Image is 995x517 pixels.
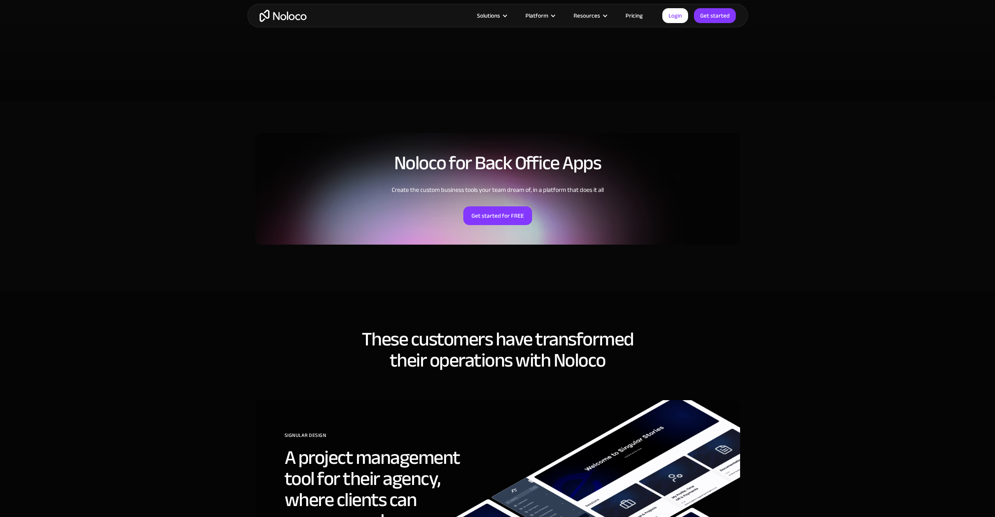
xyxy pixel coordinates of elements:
[255,329,740,371] h2: These customers have transformed their operations with Noloco
[255,185,740,195] div: Create the custom business tools your team dream of, in a platform that does it all
[463,206,532,225] a: Get started for FREE
[477,11,500,21] div: Solutions
[467,11,516,21] div: Solutions
[516,11,564,21] div: Platform
[574,11,600,21] div: Resources
[662,8,688,23] a: Login
[255,152,740,174] h2: Noloco for Back Office Apps
[260,10,307,22] a: home
[285,429,482,447] div: SIGNULAR DESIGN
[616,11,653,21] a: Pricing
[564,11,616,21] div: Resources
[694,8,736,23] a: Get started
[525,11,548,21] div: Platform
